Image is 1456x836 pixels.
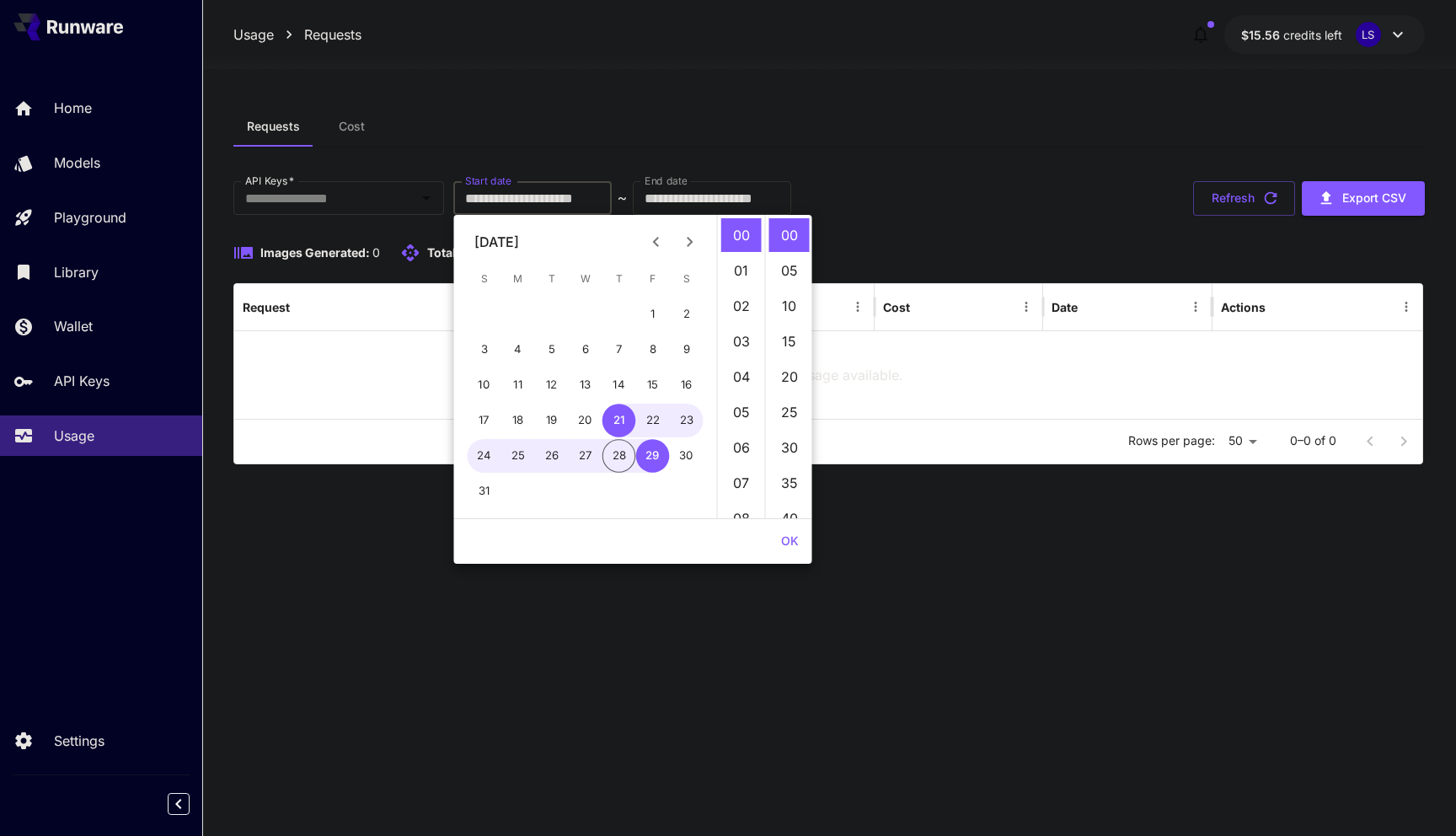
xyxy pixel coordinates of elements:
[292,295,315,319] button: Sort
[1079,295,1103,319] button: Sort
[372,245,380,260] span: 0
[569,439,602,473] button: 27
[718,215,765,518] ul: Select hours
[846,295,870,319] button: Menu
[721,324,762,358] li: 3 hours
[501,404,535,437] button: 18
[769,395,810,429] li: 25 minutes
[883,300,910,314] div: Cost
[1184,295,1207,319] button: Menu
[769,324,810,358] li: 15 minutes
[1221,300,1266,314] div: Actions
[54,153,100,173] p: Models
[501,333,535,367] button: 4
[636,333,670,367] button: 8
[636,368,670,402] button: 15
[1128,432,1215,449] p: Rows per page:
[468,404,501,437] button: 17
[1193,181,1295,216] button: Refresh
[769,431,810,464] li: 30 minutes
[469,262,500,296] span: Sunday
[602,439,636,473] button: 28
[774,526,806,557] button: OK
[1290,432,1336,449] p: 0–0 of 0
[721,218,762,252] li: 0 hours
[570,262,601,296] span: Wednesday
[672,262,702,296] span: Saturday
[1394,295,1418,319] button: Menu
[638,262,668,296] span: Friday
[1241,26,1342,44] div: $15.55641
[769,501,810,535] li: 40 minutes
[54,371,110,391] p: API Keys
[180,789,202,819] div: Collapse sidebar
[247,119,300,134] span: Requests
[670,404,704,437] button: 23
[415,186,438,210] button: Open
[1302,181,1425,216] button: Export CSV
[769,360,810,394] li: 20 minutes
[721,501,762,535] li: 8 hours
[670,297,704,331] button: 2
[721,289,762,323] li: 2 hours
[54,316,93,336] p: Wallet
[569,333,602,367] button: 6
[1052,300,1078,314] div: Date
[503,262,533,296] span: Monday
[427,245,536,260] span: Total API requests:
[721,360,762,394] li: 4 hours
[501,368,535,402] button: 11
[912,295,935,319] button: Sort
[233,24,361,45] nav: breadcrumb
[769,466,810,500] li: 35 minutes
[721,466,762,500] li: 7 hours
[535,439,569,473] button: 26
[618,188,627,208] p: ~
[54,426,94,446] p: Usage
[1241,28,1283,42] span: $15.56
[721,431,762,464] li: 6 hours
[474,232,519,252] div: [DATE]
[245,174,294,188] label: API Keys
[636,404,670,437] button: 22
[604,262,634,296] span: Thursday
[54,207,126,228] p: Playground
[569,368,602,402] button: 13
[602,368,636,402] button: 14
[721,395,762,429] li: 5 hours
[673,225,707,259] button: Next month
[468,474,501,508] button: 31
[602,333,636,367] button: 7
[260,245,370,260] span: Images Generated:
[243,300,290,314] div: Request
[569,404,602,437] button: 20
[754,365,903,385] p: No api usage available.
[670,439,704,473] button: 30
[721,254,762,287] li: 1 hours
[465,174,511,188] label: Start date
[769,254,810,287] li: 5 minutes
[54,731,104,751] p: Settings
[1222,429,1263,453] div: 50
[339,119,365,134] span: Cost
[670,333,704,367] button: 9
[765,215,812,518] ul: Select minutes
[537,262,567,296] span: Tuesday
[636,297,670,331] button: 1
[233,24,274,45] a: Usage
[1014,295,1038,319] button: Menu
[468,333,501,367] button: 3
[304,24,361,45] a: Requests
[769,289,810,323] li: 10 minutes
[769,218,810,252] li: 0 minutes
[602,404,636,437] button: 21
[670,368,704,402] button: 16
[535,368,569,402] button: 12
[1224,15,1425,54] button: $15.55641LS
[645,174,687,188] label: End date
[468,368,501,402] button: 10
[636,439,670,473] button: 29
[54,262,99,282] p: Library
